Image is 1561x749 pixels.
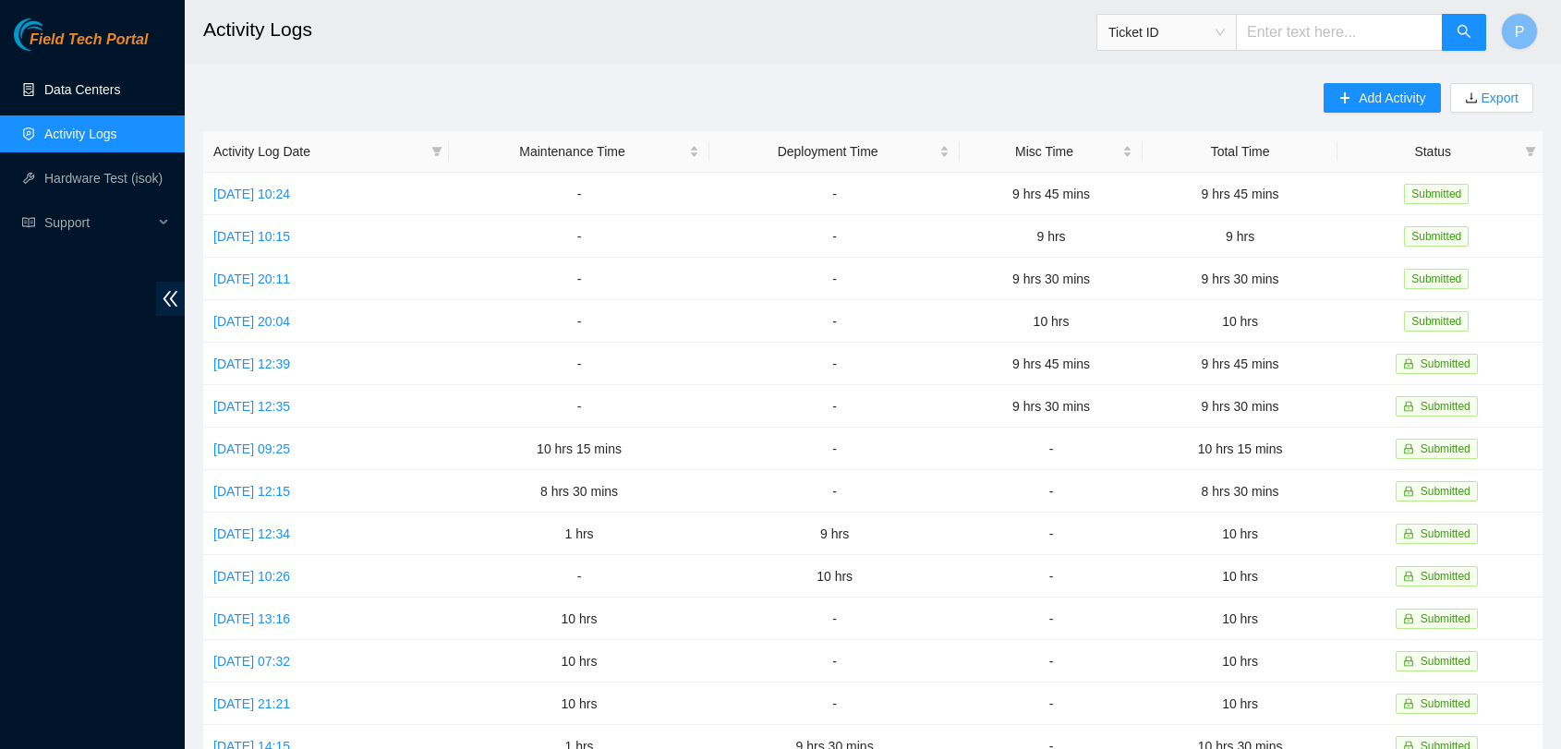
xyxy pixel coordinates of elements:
td: - [709,258,961,300]
span: lock [1403,613,1414,624]
td: 10 hrs [449,683,709,725]
span: filter [1521,138,1540,165]
td: 9 hrs [709,513,961,555]
a: [DATE] 12:35 [213,399,290,414]
td: 9 hrs 45 mins [960,173,1142,215]
td: - [449,258,709,300]
span: Submitted [1421,570,1470,583]
a: [DATE] 12:15 [213,484,290,499]
a: Activity Logs [44,127,117,141]
td: - [960,428,1142,470]
a: Export [1478,91,1519,105]
a: [DATE] 10:26 [213,569,290,584]
td: 10 hrs [1143,555,1338,598]
span: Submitted [1421,357,1470,370]
span: filter [428,138,446,165]
span: Submitted [1421,612,1470,625]
a: [DATE] 10:24 [213,187,290,201]
td: - [449,343,709,385]
span: Submitted [1404,311,1469,332]
span: Support [44,204,153,241]
a: [DATE] 13:16 [213,611,290,626]
td: 10 hrs [1143,513,1338,555]
a: [DATE] 12:39 [213,356,290,371]
td: - [449,555,709,598]
a: Data Centers [44,82,120,97]
td: - [709,215,961,258]
span: search [1457,24,1471,42]
td: 9 hrs 30 mins [960,258,1142,300]
td: 9 hrs 45 mins [960,343,1142,385]
td: 10 hrs 15 mins [1143,428,1338,470]
td: - [709,640,961,683]
td: 9 hrs [1143,215,1338,258]
td: - [449,300,709,343]
td: - [449,385,709,428]
span: Field Tech Portal [30,31,148,49]
td: 10 hrs [709,555,961,598]
span: filter [431,146,442,157]
td: 10 hrs [960,300,1142,343]
span: plus [1338,91,1351,106]
button: search [1442,14,1486,51]
td: - [709,173,961,215]
button: downloadExport [1450,83,1533,113]
th: Total Time [1143,131,1338,173]
span: Submitted [1421,527,1470,540]
td: 8 hrs 30 mins [449,470,709,513]
span: lock [1403,486,1414,497]
span: Submitted [1421,400,1470,413]
td: - [960,555,1142,598]
span: read [22,216,35,229]
td: 8 hrs 30 mins [1143,470,1338,513]
a: [DATE] 20:11 [213,272,290,286]
a: Hardware Test (isok) [44,171,163,186]
td: - [960,470,1142,513]
td: 10 hrs [1143,598,1338,640]
td: - [709,343,961,385]
input: Enter text here... [1236,14,1443,51]
span: Submitted [1404,184,1469,204]
span: lock [1403,698,1414,709]
td: - [960,683,1142,725]
span: Submitted [1421,485,1470,498]
span: Activity Log Date [213,141,424,162]
td: - [709,598,961,640]
span: double-left [156,282,185,316]
td: 9 hrs 45 mins [1143,173,1338,215]
td: 10 hrs [1143,640,1338,683]
td: 9 hrs 30 mins [1143,385,1338,428]
span: Submitted [1404,269,1469,289]
td: - [449,173,709,215]
span: Submitted [1421,655,1470,668]
td: - [960,598,1142,640]
a: Akamai TechnologiesField Tech Portal [14,33,148,57]
span: Submitted [1421,442,1470,455]
td: - [709,300,961,343]
span: P [1515,20,1525,43]
span: filter [1525,146,1536,157]
span: Submitted [1404,226,1469,247]
td: 9 hrs 30 mins [960,385,1142,428]
td: - [449,215,709,258]
td: - [709,385,961,428]
span: Submitted [1421,697,1470,710]
td: 10 hrs [449,598,709,640]
span: download [1465,91,1478,106]
td: 1 hrs [449,513,709,555]
span: lock [1403,401,1414,412]
td: - [709,470,961,513]
td: - [960,640,1142,683]
td: 10 hrs 15 mins [449,428,709,470]
td: 10 hrs [1143,300,1338,343]
a: [DATE] 21:21 [213,696,290,711]
td: 10 hrs [1143,683,1338,725]
td: 9 hrs 45 mins [1143,343,1338,385]
span: lock [1403,443,1414,454]
td: 9 hrs [960,215,1142,258]
td: 10 hrs [449,640,709,683]
span: lock [1403,571,1414,582]
span: lock [1403,358,1414,369]
span: Status [1348,141,1518,162]
a: [DATE] 10:15 [213,229,290,244]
